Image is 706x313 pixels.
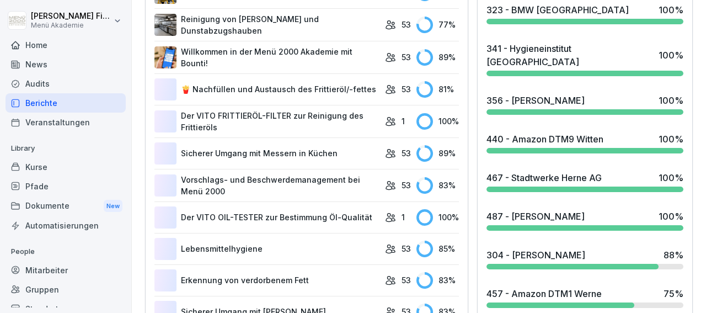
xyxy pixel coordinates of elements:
a: Der VITO FRITTIERÖL-FILTER zur Reinigung des Frittieröls [154,110,379,133]
div: 440 - Amazon DTM9 Witten [486,132,603,146]
p: 53 [402,51,411,63]
div: 100 % [416,209,459,226]
p: 1 [402,211,405,223]
div: 467 - Stadtwerke Herne AG [486,171,602,184]
div: 83 % [416,177,459,194]
p: People [6,243,126,261]
div: 304 - [PERSON_NAME] [486,248,585,262]
div: 85 % [416,241,459,257]
div: 100 % [659,49,683,62]
div: 487 - [PERSON_NAME] [486,210,585,223]
a: 341 - Hygieneinstitut [GEOGRAPHIC_DATA]100% [482,38,688,81]
div: 100 % [416,113,459,130]
p: [PERSON_NAME] Fiegert [31,12,111,21]
a: Willkommen in der Menü 2000 Akademie mit Bounti! [154,46,379,69]
a: 487 - [PERSON_NAME]100% [482,205,688,235]
a: 304 - [PERSON_NAME]88% [482,244,688,274]
div: 100 % [659,171,683,184]
a: Sicherer Umgang mit Messern in Küchen [154,142,379,165]
a: Lebensmittelhygiene [154,238,379,260]
div: 100 % [659,3,683,17]
p: Library [6,140,126,157]
a: Home [6,35,126,55]
a: Kurse [6,157,126,177]
a: Automatisierungen [6,216,126,235]
div: 89 % [416,49,459,66]
div: 81 % [416,81,459,98]
div: 356 - [PERSON_NAME] [486,94,585,107]
p: 53 [402,274,411,286]
p: 53 [402,179,411,191]
div: 89 % [416,145,459,162]
a: Pfade [6,177,126,196]
div: Dokumente [6,196,126,216]
div: 457 - Amazon DTM1 Werne [486,287,602,300]
div: 75 % [664,287,683,300]
div: 341 - Hygieneinstitut [GEOGRAPHIC_DATA] [486,42,653,68]
p: 53 [402,83,411,95]
a: 🍟 Nachfüllen und Austausch des Frittieröl/-fettes [154,78,379,100]
a: DokumenteNew [6,196,126,216]
a: Reinigung von [PERSON_NAME] und Dunstabzugshauben [154,13,379,36]
a: 467 - Stadtwerke Herne AG100% [482,167,688,197]
div: 100 % [659,210,683,223]
p: 1 [402,115,405,127]
a: 356 - [PERSON_NAME]100% [482,89,688,119]
a: News [6,55,126,74]
div: 100 % [659,94,683,107]
a: 440 - Amazon DTM9 Witten100% [482,128,688,158]
a: Der VITO OIL-TESTER zur Bestimmung Öl-Qualität [154,206,379,229]
a: 457 - Amazon DTM1 Werne75% [482,283,688,312]
div: 83 % [416,272,459,289]
a: Erkennung von verdorbenem Fett [154,269,379,291]
a: Audits [6,74,126,93]
p: 53 [402,243,411,254]
div: 100 % [659,132,683,146]
a: Mitarbeiter [6,261,126,280]
p: 53 [402,19,411,30]
img: mfnj94a6vgl4cypi86l5ezmw.png [154,14,176,36]
a: Berichte [6,93,126,113]
a: Veranstaltungen [6,113,126,132]
div: 77 % [416,17,459,33]
p: Menü Akademie [31,22,111,29]
div: 88 % [664,248,683,262]
div: 323 - BMW [GEOGRAPHIC_DATA] [486,3,629,17]
a: Vorschlags- und Beschwerdemanagement bei Menü 2000 [154,174,379,197]
a: Gruppen [6,280,126,299]
div: New [104,200,122,213]
img: xh3bnih80d1pxcetv9zsuevg.png [154,46,176,68]
p: 53 [402,147,411,159]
